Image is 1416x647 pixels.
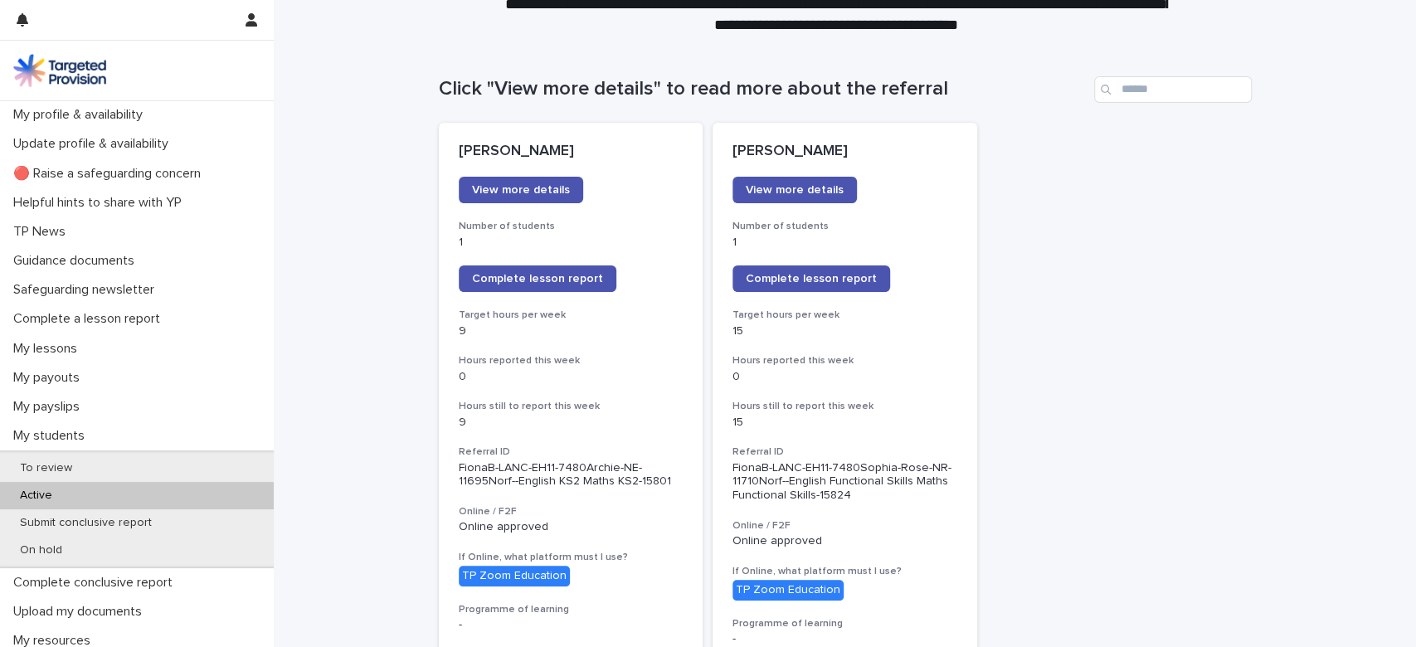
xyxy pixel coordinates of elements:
a: View more details [732,177,857,203]
h3: If Online, what platform must I use? [732,565,957,578]
p: Complete a lesson report [7,311,173,327]
p: 9 [459,416,684,430]
p: Guidance documents [7,253,148,269]
p: Complete conclusive report [7,575,186,591]
p: 1 [732,236,957,250]
h3: Online / F2F [732,519,957,533]
h3: Hours still to report this week [732,400,957,413]
h3: Target hours per week [732,309,957,322]
p: Online approved [732,534,957,548]
h3: Hours reported this week [732,354,957,367]
h3: Online / F2F [459,505,684,518]
p: 15 [732,416,957,430]
p: My profile & availability [7,107,156,123]
p: 15 [732,324,957,338]
div: TP Zoom Education [732,580,844,601]
p: Safeguarding newsletter [7,282,168,298]
span: Complete lesson report [472,273,603,285]
p: TP News [7,224,79,240]
p: - [459,618,684,632]
p: Helpful hints to share with YP [7,195,195,211]
p: Update profile & availability [7,136,182,152]
p: Active [7,489,66,503]
p: Submit conclusive report [7,516,165,530]
h3: Programme of learning [732,617,957,630]
h3: Programme of learning [459,603,684,616]
h3: Number of students [459,220,684,233]
p: 1 [459,236,684,250]
span: View more details [746,184,844,196]
p: Upload my documents [7,604,155,620]
p: My students [7,428,98,444]
p: 🔴 Raise a safeguarding concern [7,166,214,182]
p: Online approved [459,520,684,534]
p: 9 [459,324,684,338]
p: 0 [732,370,957,384]
h3: Hours reported this week [459,354,684,367]
p: My payouts [7,370,93,386]
h3: Number of students [732,220,957,233]
p: 0 [459,370,684,384]
p: On hold [7,543,75,557]
h3: Target hours per week [459,309,684,322]
p: - [732,632,957,646]
a: Complete lesson report [732,265,890,292]
p: My lessons [7,341,90,357]
p: To review [7,461,85,475]
a: View more details [459,177,583,203]
img: M5nRWzHhSzIhMunXDL62 [13,54,106,87]
h3: Referral ID [459,445,684,459]
p: FionaB-LANC-EH11-7480Sophia-Rose-NR-11710Norf--English Functional Skills Maths Functional Skills-... [732,461,957,503]
h3: Hours still to report this week [459,400,684,413]
p: [PERSON_NAME] [459,143,684,161]
span: Complete lesson report [746,273,877,285]
div: TP Zoom Education [459,566,570,586]
h3: If Online, what platform must I use? [459,551,684,564]
p: FionaB-LANC-EH11-7480Archie-NE-11695Norf--English KS2 Maths KS2-15801 [459,461,684,489]
input: Search [1094,76,1252,103]
a: Complete lesson report [459,265,616,292]
p: My payslips [7,399,93,415]
h1: Click "View more details" to read more about the referral [439,77,1088,101]
p: [PERSON_NAME] [732,143,957,161]
h3: Referral ID [732,445,957,459]
span: View more details [472,184,570,196]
